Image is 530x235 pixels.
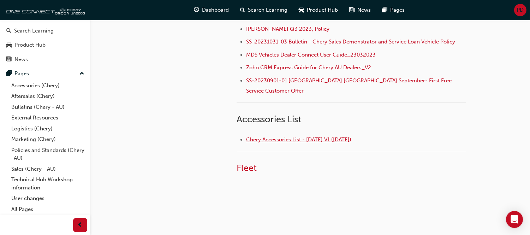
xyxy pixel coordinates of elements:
[246,26,329,32] a: [PERSON_NAME] Q3 2023, Policy
[8,204,87,215] a: All Pages
[4,3,85,17] img: oneconnect
[246,39,455,45] a: SS-20231031-03 Bulletin - Chery Sales Demonstrator and Service Loan Vehicle Policy
[8,112,87,123] a: External Resources
[307,6,338,14] span: Product Hub
[235,3,293,17] a: search-iconSearch Learning
[517,6,524,14] span: PD
[194,6,200,14] span: guage-icon
[3,24,87,37] a: Search Learning
[14,70,29,78] div: Pages
[3,39,87,52] a: Product Hub
[8,145,87,164] a: Policies and Standards (Chery -AU)
[8,80,87,91] a: Accessories (Chery)
[237,163,257,174] a: Fleet
[506,211,523,228] div: Open Intercom Messenger
[8,123,87,134] a: Logistics (Chery)
[8,91,87,102] a: Aftersales (Chery)
[78,221,83,230] span: prev-icon
[8,102,87,113] a: Bulletins (Chery - AU)
[14,41,46,49] div: Product Hub
[514,4,526,16] button: PD
[246,52,376,58] a: MDS Vehicles Dealer Connect User Guide_23032023
[382,6,388,14] span: pages-icon
[350,6,355,14] span: news-icon
[246,77,453,94] a: SS-20230901-01 [GEOGRAPHIC_DATA] [GEOGRAPHIC_DATA] September- First Free Service Customer Offer
[14,55,28,64] div: News
[248,6,288,14] span: Search Learning
[6,28,11,34] span: search-icon
[377,3,411,17] a: pages-iconPages
[246,64,371,71] a: Zoho CRM Express Guide for Chery AU Dealers_V2
[246,136,351,143] a: Chery Accessories List - [DATE] V1 ([DATE])
[8,134,87,145] a: Marketing (Chery)
[6,57,12,63] span: news-icon
[299,6,304,14] span: car-icon
[3,67,87,80] button: Pages
[293,3,344,17] a: car-iconProduct Hub
[3,53,87,66] a: News
[8,193,87,204] a: User changes
[79,69,84,78] span: up-icon
[391,6,405,14] span: Pages
[237,114,301,125] span: Accessories List
[6,71,12,77] span: pages-icon
[358,6,371,14] span: News
[6,42,12,48] span: car-icon
[202,6,229,14] span: Dashboard
[8,174,87,193] a: Technical Hub Workshop information
[189,3,235,17] a: guage-iconDashboard
[240,6,245,14] span: search-icon
[8,164,87,175] a: Sales (Chery - AU)
[344,3,377,17] a: news-iconNews
[14,27,54,35] div: Search Learning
